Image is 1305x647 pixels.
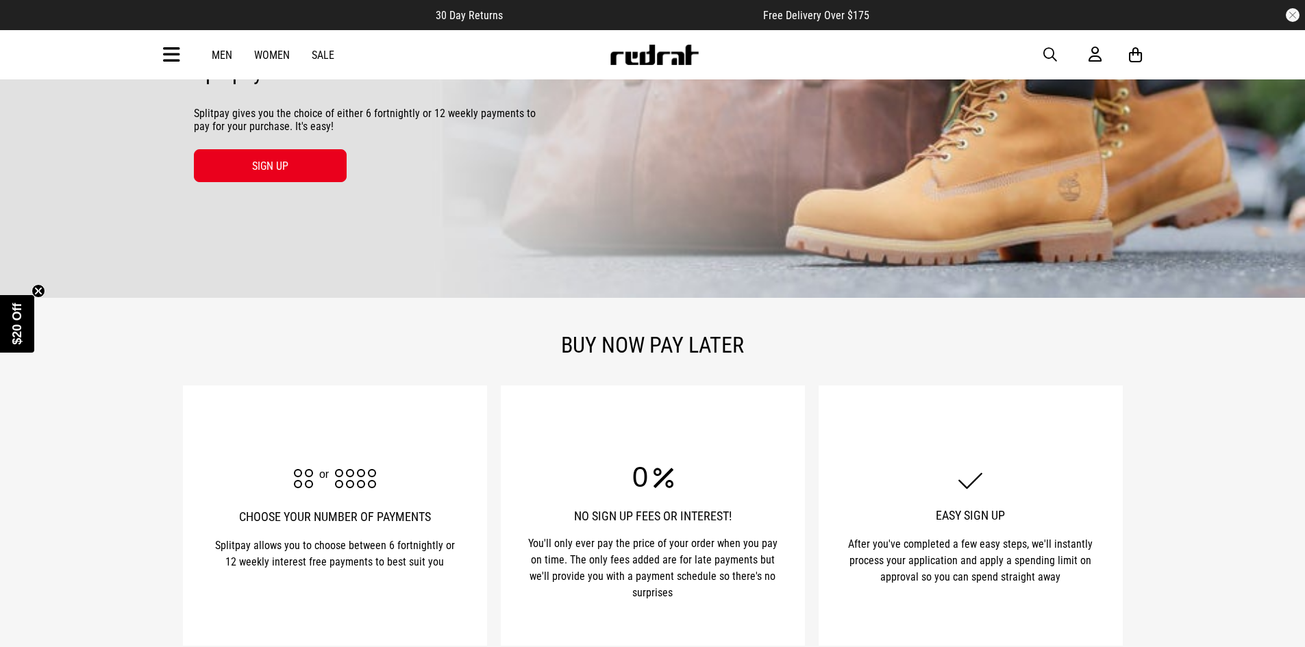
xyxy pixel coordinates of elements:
[632,459,673,493] img: zero.svg
[254,49,290,62] a: Women
[210,537,460,570] p: Splitpay allows you to choose between 6 fortnightly or 12 weekly interest free payments to best s...
[212,49,232,62] a: Men
[609,45,699,65] img: Redrat logo
[312,49,334,62] a: Sale
[763,9,869,22] span: Free Delivery Over $175
[846,507,1095,524] h3: EASY SIGN UP
[530,8,736,22] iframe: Customer reviews powered by Trustpilot
[294,468,376,488] img: multi.svg
[160,332,1146,358] h2: BUY NOW PAY LATER
[846,536,1095,585] p: After you've completed a few easy steps, we'll instantly process your application and apply a spe...
[528,509,778,523] h3: NO SIGN UP FEES OR INTEREST!
[436,9,503,22] span: 30 Day Returns
[10,303,24,344] span: $20 Off
[528,535,778,601] p: You'll only ever pay the price of your order when you pay on time. The only fees added are for la...
[194,107,536,133] span: Splitpay gives you the choice of either 6 fortnightly or 12 weekly payments to pay for your purch...
[210,509,460,525] h3: CHOOSE YOUR NUMBER OF PAYMENTS
[11,5,52,47] button: Open LiveChat chat widget
[194,149,347,182] a: SIGN UP
[32,284,45,298] button: Close teaser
